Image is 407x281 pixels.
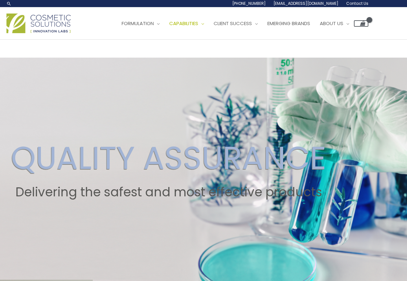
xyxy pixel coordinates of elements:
[346,1,368,6] span: Contact Us
[6,14,71,33] img: Cosmetic Solutions Logo
[112,14,368,33] nav: Site Navigation
[273,1,338,6] span: [EMAIL_ADDRESS][DOMAIN_NAME]
[6,1,12,6] a: Search icon link
[11,139,326,177] h2: QUALITY ASSURANCE
[117,14,164,33] a: Formulation
[122,20,154,27] span: Formulation
[11,185,326,200] h2: Delivering the safest and most effective products
[354,20,368,27] a: View Shopping Cart, empty
[209,14,263,33] a: Client Success
[267,20,310,27] span: Emerging Brands
[214,20,252,27] span: Client Success
[232,1,266,6] span: [PHONE_NUMBER]
[315,14,354,33] a: About Us
[169,20,198,27] span: Capabilities
[164,14,209,33] a: Capabilities
[263,14,315,33] a: Emerging Brands
[320,20,343,27] span: About Us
